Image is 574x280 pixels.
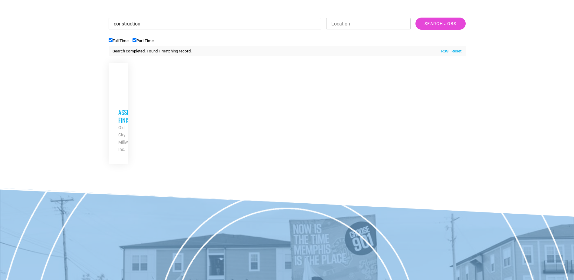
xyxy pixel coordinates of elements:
a: RSS [438,48,448,54]
input: Keywords [109,18,322,29]
h3: Assistant Finisher [118,108,119,124]
label: Part Time [133,38,154,43]
input: Location [326,18,411,29]
a: Assistant Finisher Old City Millwork, Inc. [109,63,128,162]
label: Full Time [109,38,129,43]
input: Part Time [133,38,136,42]
strong: Old City Millwork, Inc. [118,125,135,152]
span: Search completed. Found 1 matching record. [113,49,192,53]
a: Reset [448,48,461,54]
input: Search Jobs [415,18,465,30]
input: Full Time [109,38,113,42]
